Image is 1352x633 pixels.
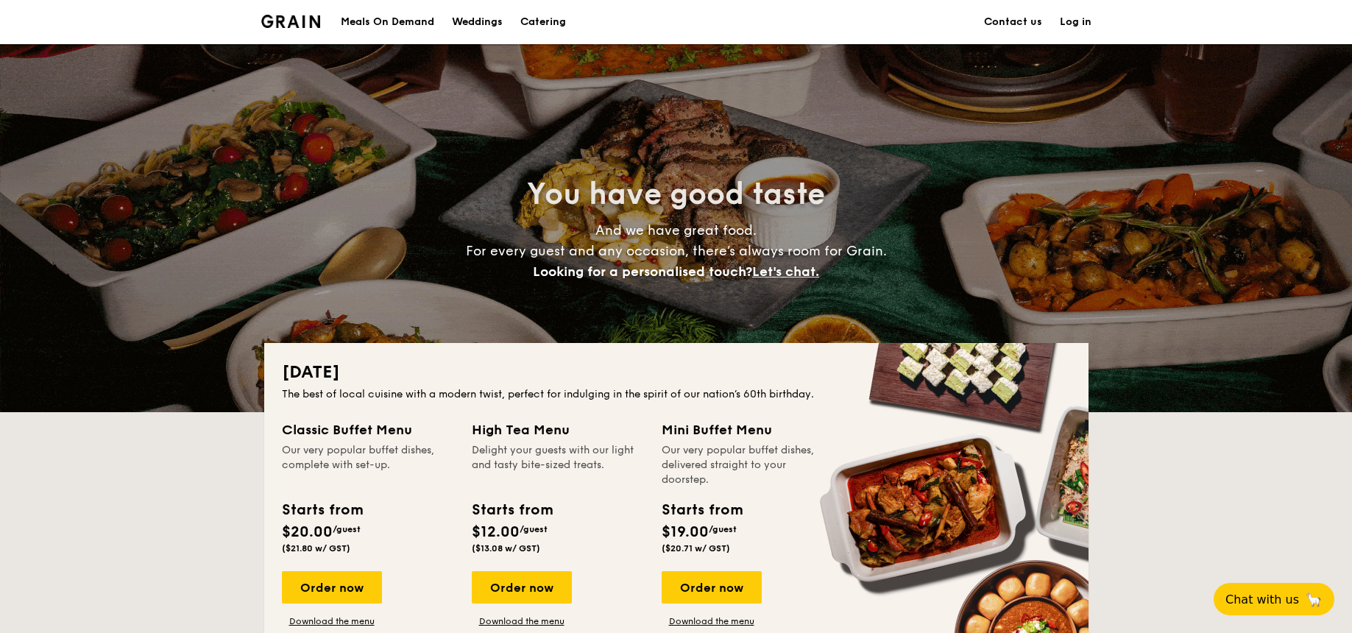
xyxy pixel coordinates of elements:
[282,499,362,521] div: Starts from
[1214,583,1334,615] button: Chat with us🦙
[1225,593,1299,607] span: Chat with us
[1305,591,1323,608] span: 🦙
[261,15,321,28] a: Logotype
[709,524,737,534] span: /guest
[662,443,834,487] div: Our very popular buffet dishes, delivered straight to your doorstep.
[282,443,454,487] div: Our very popular buffet dishes, complete with set-up.
[472,443,644,487] div: Delight your guests with our light and tasty bite-sized treats.
[752,264,819,280] span: Let's chat.
[282,615,382,627] a: Download the menu
[282,387,1071,402] div: The best of local cuisine with a modern twist, perfect for indulging in the spirit of our nation’...
[662,615,762,627] a: Download the menu
[662,420,834,440] div: Mini Buffet Menu
[282,543,350,554] span: ($21.80 w/ GST)
[472,420,644,440] div: High Tea Menu
[472,543,540,554] span: ($13.08 w/ GST)
[662,499,742,521] div: Starts from
[472,571,572,604] div: Order now
[282,571,382,604] div: Order now
[472,615,572,627] a: Download the menu
[662,523,709,541] span: $19.00
[662,571,762,604] div: Order now
[282,420,454,440] div: Classic Buffet Menu
[662,543,730,554] span: ($20.71 w/ GST)
[333,524,361,534] span: /guest
[472,499,552,521] div: Starts from
[282,361,1071,384] h2: [DATE]
[261,15,321,28] img: Grain
[472,523,520,541] span: $12.00
[520,524,548,534] span: /guest
[282,523,333,541] span: $20.00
